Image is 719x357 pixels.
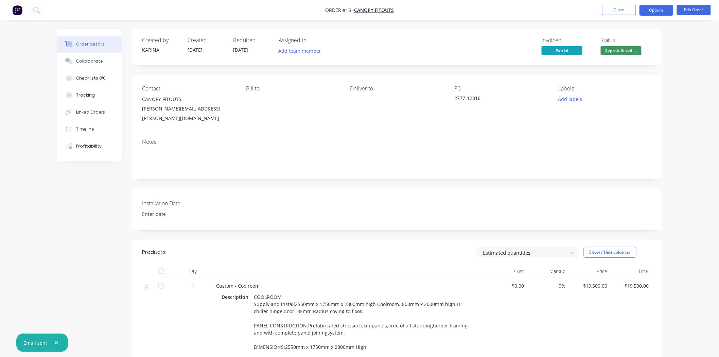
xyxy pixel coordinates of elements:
div: Checklists 0/0 [76,75,106,81]
div: Assigned to [279,37,347,44]
span: $19,500.00 [571,282,608,289]
span: [DATE] [188,47,203,53]
button: Add team member [279,46,325,55]
div: Collaborate [76,58,103,64]
button: Linked Orders [57,104,122,121]
div: Total [610,265,652,278]
div: Cost [485,265,527,278]
div: Email sent [23,339,47,346]
div: Deliver to [350,85,443,92]
div: Order details [76,41,105,47]
div: Invoiced [542,37,593,44]
div: Bill to [246,85,339,92]
span: Order #16 - [325,7,354,14]
button: Deposit Recvd -... [601,46,642,56]
div: Notes [142,139,652,145]
span: 1 [192,282,194,289]
div: Profitability [76,143,102,149]
span: $0.00 [488,282,524,289]
div: Description [222,292,251,302]
span: [DATE] [233,47,248,53]
a: CANOPY FITOUTS [354,7,394,14]
label: Installation Date [142,199,227,207]
div: Timeline [76,126,94,132]
div: Linked Orders [76,109,105,115]
span: Deposit Recvd -... [601,46,642,55]
button: Collaborate [57,53,122,70]
img: Factory [12,5,22,15]
div: CANOPY FITOUTS [142,95,235,104]
span: Partial [542,46,582,55]
div: Products [142,248,166,256]
div: 2777-12816 [454,95,539,104]
button: Add labels [555,95,586,104]
div: KARINA [142,46,179,53]
input: Enter date [138,209,222,219]
button: Timeline [57,121,122,138]
div: Labels [559,85,652,92]
button: Edit Order [677,5,711,15]
div: Contact [142,85,235,92]
button: Checklists 0/0 [57,70,122,87]
div: [PERSON_NAME][EMAIL_ADDRESS][PERSON_NAME][DOMAIN_NAME] [142,104,235,123]
div: Created by [142,37,179,44]
span: $19,500.00 [613,282,649,289]
div: Tracking [76,92,95,98]
button: Options [639,5,673,16]
button: Tracking [57,87,122,104]
button: Show / Hide columns [584,247,636,258]
div: Qty [173,265,213,278]
button: Order details [57,36,122,53]
span: 0% [530,282,566,289]
div: Status [601,37,652,44]
div: CANOPY FITOUTS[PERSON_NAME][EMAIL_ADDRESS][PERSON_NAME][DOMAIN_NAME] [142,95,235,123]
div: Price [568,265,610,278]
div: PO [454,85,547,92]
div: Created [188,37,225,44]
button: Add team member [275,46,325,55]
span: Custom - Coolroom [216,283,260,289]
button: Profitability [57,138,122,155]
div: Required [233,37,270,44]
button: Close [602,5,636,15]
div: Markup [527,265,569,278]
